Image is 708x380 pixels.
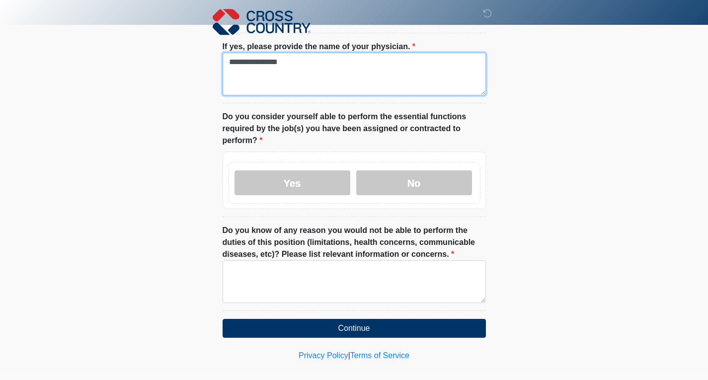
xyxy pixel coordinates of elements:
[299,351,348,360] a: Privacy Policy
[223,41,416,53] label: If yes, please provide the name of your physician.
[356,170,472,195] label: No
[223,319,486,338] button: Continue
[235,170,350,195] label: Yes
[348,351,350,360] a: |
[350,351,409,360] a: Terms of Service
[213,7,311,36] img: Cross Country Logo
[223,111,486,147] label: Do you consider yourself able to perform the essential functions required by the job(s) you have ...
[223,225,486,260] label: Do you know of any reason you would not be able to perform the duties of this position (limitatio...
